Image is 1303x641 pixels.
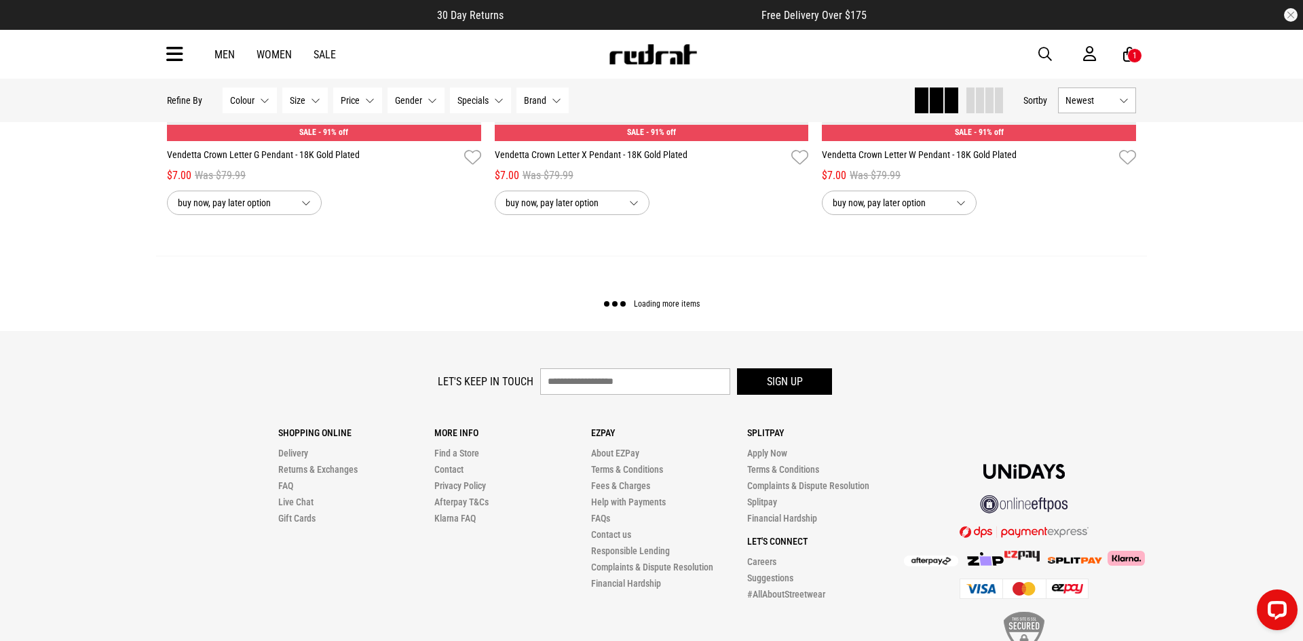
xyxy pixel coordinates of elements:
a: Returns & Exchanges [278,464,358,475]
img: Splitpay [1048,557,1102,564]
span: - 91% off [646,128,676,137]
button: buy now, pay later option [822,191,977,215]
a: 1 [1123,47,1136,62]
span: Size [290,95,305,106]
span: SALE [955,128,972,137]
img: Cards [960,579,1089,599]
span: - 91% off [974,128,1004,137]
a: Men [214,48,235,61]
p: Ezpay [591,427,747,438]
button: Sortby [1023,92,1047,109]
span: Price [341,95,360,106]
p: Let's Connect [747,536,903,547]
img: Unidays [983,464,1065,479]
a: About EZPay [591,448,639,459]
button: Size [282,88,328,113]
img: Klarna [1102,551,1145,566]
a: Vendetta Crown Letter G Pendant - 18K Gold Plated [167,148,459,168]
button: buy now, pay later option [495,191,649,215]
a: FAQs [591,513,610,524]
div: 1 [1133,51,1137,60]
a: FAQ [278,480,293,491]
img: Afterpay [904,556,958,566]
a: Financial Hardship [591,578,661,589]
span: SALE [627,128,644,137]
span: Free Delivery Over $175 [761,9,867,22]
a: Contact us [591,529,631,540]
a: Vendetta Crown Letter X Pendant - 18K Gold Plated [495,148,787,168]
button: Brand [516,88,569,113]
span: buy now, pay later option [833,195,945,211]
span: Was $79.99 [195,168,246,184]
button: buy now, pay later option [167,191,322,215]
span: $7.00 [822,168,846,184]
span: Was $79.99 [850,168,901,184]
label: Let's keep in touch [438,375,533,388]
a: #AllAboutStreetwear [747,589,825,600]
a: Contact [434,464,464,475]
p: Refine By [167,95,202,106]
p: Shopping Online [278,427,434,438]
span: buy now, pay later option [178,195,290,211]
button: Sign up [737,368,832,395]
span: Gender [395,95,422,106]
a: Women [257,48,292,61]
a: Klarna FAQ [434,513,476,524]
span: 30 Day Returns [437,9,504,22]
a: Suggestions [747,572,793,583]
span: $7.00 [495,168,519,184]
span: buy now, pay later option [506,195,618,211]
button: Specials [450,88,511,113]
a: Live Chat [278,497,314,507]
a: Fees & Charges [591,480,650,491]
iframe: LiveChat chat widget [1246,584,1303,641]
button: Gender [388,88,445,113]
button: Colour [223,88,277,113]
a: Terms & Conditions [747,464,819,475]
a: Splitpay [747,497,777,507]
a: Delivery [278,448,308,459]
p: More Info [434,427,590,438]
span: SALE [299,128,316,137]
a: Afterpay T&Cs [434,497,489,507]
span: $7.00 [167,168,191,184]
iframe: Customer reviews powered by Trustpilot [531,8,734,22]
span: Loading more items [634,300,700,309]
a: Complaints & Dispute Resolution [747,480,869,491]
a: Gift Cards [278,513,316,524]
span: Brand [524,95,546,106]
img: online eftpos [980,495,1068,513]
span: Newest [1065,95,1114,106]
a: Financial Hardship [747,513,817,524]
span: Specials [457,95,489,106]
span: Colour [230,95,254,106]
a: Help with Payments [591,497,666,507]
a: Complaints & Dispute Resolution [591,562,713,572]
a: Responsible Lending [591,545,670,556]
p: Splitpay [747,427,903,438]
img: Zip [966,552,1004,566]
span: - 91% off [318,128,348,137]
a: Vendetta Crown Letter W Pendant - 18K Gold Plated [822,148,1114,168]
img: Splitpay [1004,551,1040,562]
img: DPS [960,526,1089,538]
a: Privacy Policy [434,480,486,491]
span: Was $79.99 [523,168,573,184]
span: by [1038,95,1047,106]
button: Price [333,88,382,113]
a: Careers [747,556,776,567]
a: Sale [314,48,336,61]
button: Newest [1058,88,1136,113]
a: Terms & Conditions [591,464,663,475]
a: Apply Now [747,448,787,459]
a: Find a Store [434,448,479,459]
img: Redrat logo [608,44,698,64]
